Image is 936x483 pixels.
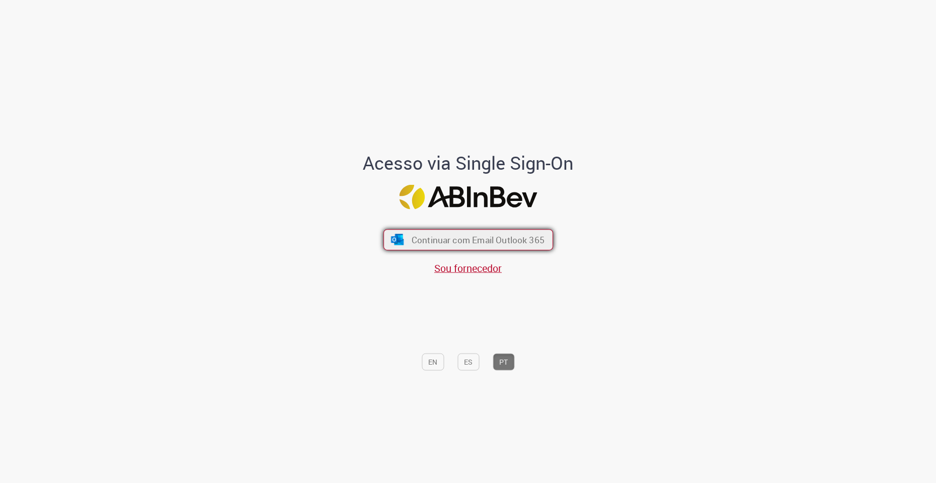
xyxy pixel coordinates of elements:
[434,261,502,274] a: Sou fornecedor
[457,353,479,370] button: ES
[390,234,405,245] img: ícone Azure/Microsoft 360
[383,230,553,251] button: ícone Azure/Microsoft 360 Continuar com Email Outlook 365
[328,153,608,173] h1: Acesso via Single Sign-On
[411,234,544,246] span: Continuar com Email Outlook 365
[493,353,514,370] button: PT
[399,185,537,210] img: Logo ABInBev
[422,353,444,370] button: EN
